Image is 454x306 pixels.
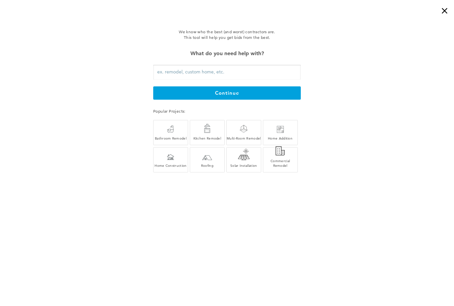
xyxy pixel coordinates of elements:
div: Home Addition [263,136,297,141]
div: Home Construction [154,163,188,168]
div: Commercial Remodel [263,158,297,168]
div: We know who the best (and worst) contractors are. This tool will help you get bids from the best. [120,29,334,41]
input: ex. remodel, custom home, etc. [153,65,301,80]
div: Bathroom Remodel [154,136,188,141]
div: Multi-Room Remodel [227,136,261,141]
div: Kitchen Remodel [190,136,224,141]
div: What do you need help with? [153,49,301,58]
div: Solar Installation [227,163,261,168]
button: continue [153,86,301,100]
div: Roofing [190,163,224,168]
div: Popular Projects: [153,108,301,115]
